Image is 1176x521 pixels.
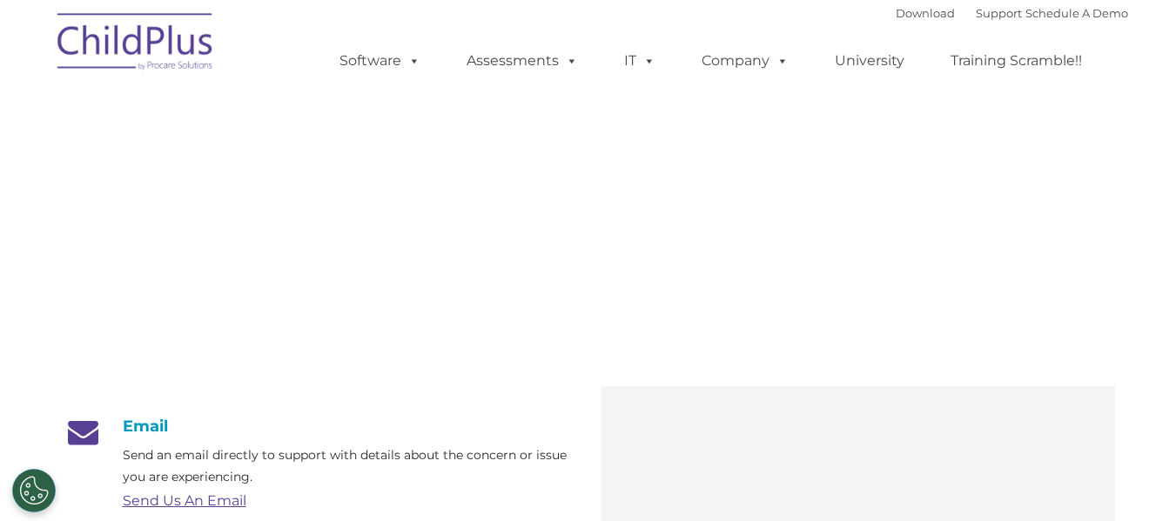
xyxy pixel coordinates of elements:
button: Cookies Settings [12,469,56,512]
a: Schedule A Demo [1025,6,1128,20]
a: University [817,43,922,78]
a: Send Us An Email [123,492,246,509]
p: Send an email directly to support with details about the concern or issue you are experiencing. [123,444,575,488]
h4: Email [62,417,575,436]
a: Download [896,6,955,20]
a: Support [976,6,1022,20]
a: Software [322,43,438,78]
img: ChildPlus by Procare Solutions [49,1,223,88]
a: Company [684,43,806,78]
a: Assessments [449,43,595,78]
a: IT [607,43,673,78]
a: Training Scramble!! [933,43,1099,78]
font: | [896,6,1128,20]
